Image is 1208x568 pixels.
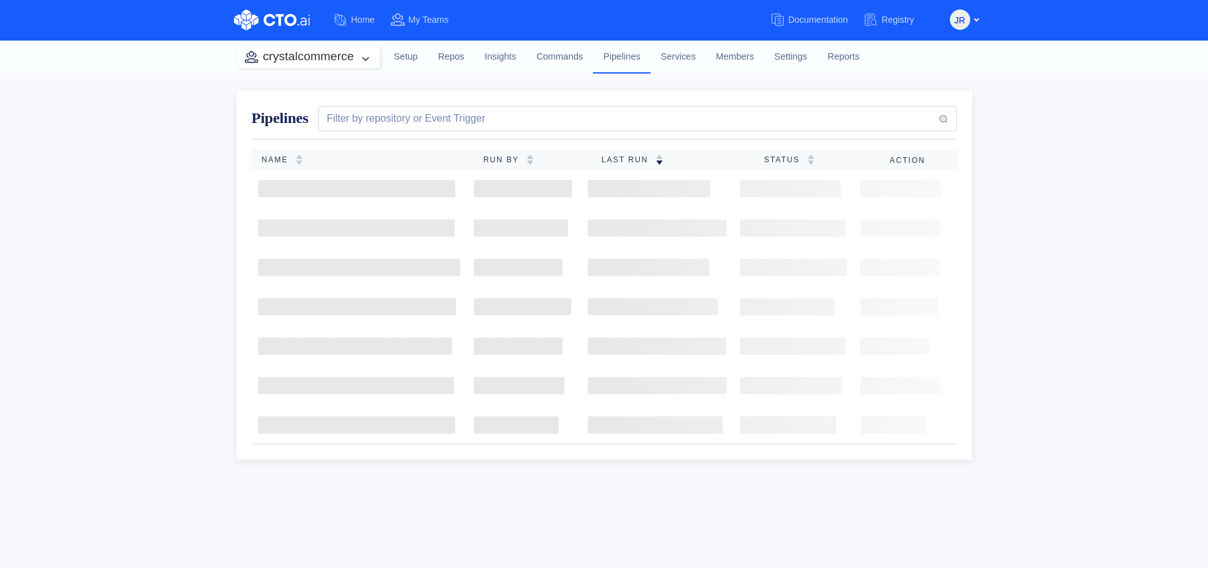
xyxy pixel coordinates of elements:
a: Services [651,40,706,74]
span: Pipelines [252,110,309,126]
img: sorting-empty.svg [807,155,815,165]
a: Members [706,40,764,74]
a: Registry [863,8,929,32]
span: Documentation [788,15,848,25]
a: Settings [764,40,817,74]
span: Home [351,15,375,25]
a: Repos [428,40,475,74]
span: Run By [483,155,526,164]
span: Name [262,155,296,164]
a: Setup [384,40,428,74]
span: JR [954,10,965,30]
img: sorting-empty.svg [296,155,303,165]
a: Pipelines [593,40,650,73]
a: Documentation [770,8,863,32]
div: Filter by repository or Event Trigger [321,111,485,126]
img: sorting-empty.svg [526,155,534,165]
span: Last Run [602,155,656,164]
span: Registry [881,15,914,25]
a: Home [333,8,390,32]
img: CTO.ai Logo [234,10,310,30]
img: sorting-down.svg [656,155,663,165]
span: My Teams [408,15,449,25]
a: My Teams [390,8,464,32]
a: Insights [474,40,526,74]
button: JR [950,10,970,30]
a: Reports [817,40,869,74]
span: Status [764,155,807,164]
th: Action [880,150,956,170]
a: Commands [526,40,594,74]
button: crystalcommerce [237,46,380,68]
